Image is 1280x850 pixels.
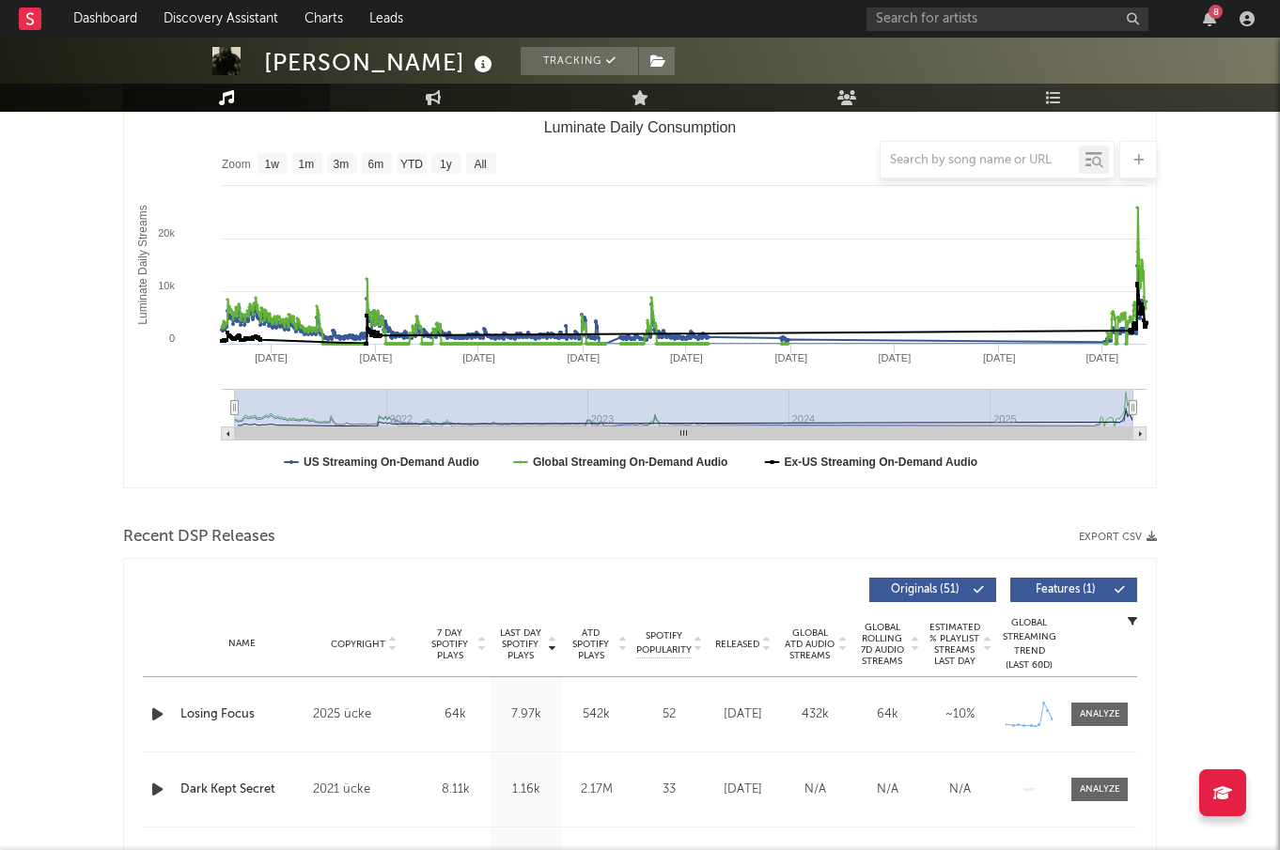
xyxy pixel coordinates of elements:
div: Name [180,637,304,651]
span: Recent DSP Releases [123,526,275,549]
button: 8 [1203,11,1216,26]
text: [DATE] [983,352,1016,363]
input: Search by song name or URL [881,153,1079,168]
button: Features(1) [1010,578,1137,602]
div: 33 [636,780,702,799]
div: 2025 ücke [313,703,415,726]
span: Global Rolling 7D Audio Streams [856,622,908,667]
text: [DATE] [670,352,703,363]
div: ~ 10 % [929,705,991,724]
div: 64k [425,705,486,724]
div: 8 [1209,5,1223,19]
text: [DATE] [462,352,495,363]
text: 10k [158,280,175,291]
div: 7.97k [495,705,556,724]
div: 2021 ücke [313,779,415,801]
button: Export CSV [1079,532,1157,543]
text: Luminate Daily Consumption [544,119,737,135]
svg: Luminate Daily Consumption [124,112,1156,487]
text: Global Streaming On-Demand Audio [533,456,728,469]
div: N/A [784,780,847,799]
span: ATD Spotify Plays [566,627,616,661]
span: Originals ( 51 ) [882,584,968,595]
div: 1.16k [495,780,556,799]
span: Features ( 1 ) [1022,584,1109,595]
span: Estimated % Playlist Streams Last Day [929,622,980,667]
text: [DATE] [1085,352,1118,363]
text: [DATE] [774,352,807,363]
span: Spotify Popularity [636,629,692,657]
div: N/A [856,780,919,799]
div: N/A [929,780,991,799]
div: 432k [784,705,847,724]
text: [DATE] [255,352,288,363]
div: [DATE] [711,780,774,799]
div: [PERSON_NAME] [264,47,497,78]
span: 7 Day Spotify Plays [425,627,475,661]
input: Search for artists [866,8,1148,31]
text: [DATE] [879,352,912,363]
text: Ex-US Streaming On-Demand Audio [785,456,978,469]
span: Global ATD Audio Streams [784,627,835,661]
button: Originals(51) [869,578,996,602]
div: 2.17M [566,780,627,799]
text: Luminate Daily Streams [136,205,149,324]
text: [DATE] [568,352,601,363]
span: Released [715,639,759,650]
div: Global Streaming Trend (Last 60D) [1001,616,1057,672]
span: Copyright [331,639,385,650]
div: [DATE] [711,705,774,724]
text: US Streaming On-Demand Audio [304,456,479,469]
a: Losing Focus [180,705,304,724]
text: 0 [169,332,175,344]
text: [DATE] [360,352,393,363]
div: 64k [856,705,919,724]
div: 52 [636,705,702,724]
text: 20k [158,227,175,239]
a: Dark Kept Secret [180,780,304,799]
span: Last Day Spotify Plays [495,627,545,661]
div: 542k [566,705,627,724]
div: 8.11k [425,780,486,799]
button: Tracking [521,47,638,75]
